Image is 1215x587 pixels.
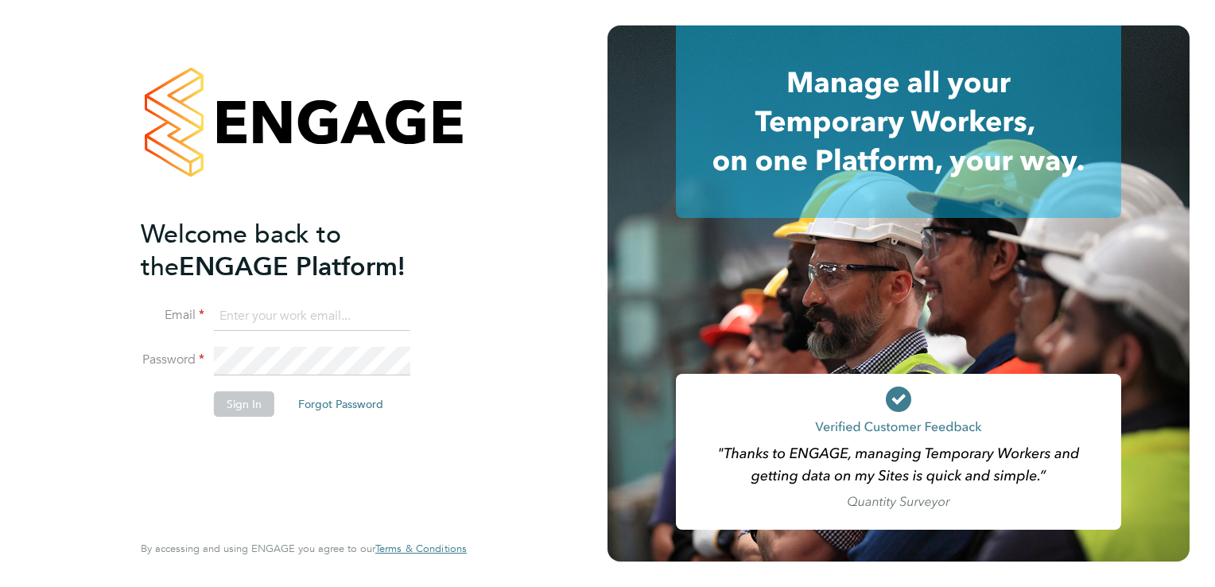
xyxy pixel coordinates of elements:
[375,542,467,555] span: Terms & Conditions
[141,219,341,282] span: Welcome back to the
[375,542,467,555] a: Terms & Conditions
[141,307,204,324] label: Email
[214,302,410,331] input: Enter your work email...
[285,391,396,417] button: Forgot Password
[141,352,204,368] label: Password
[141,218,451,283] h2: ENGAGE Platform!
[214,391,274,417] button: Sign In
[141,542,467,555] span: By accessing and using ENGAGE you agree to our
